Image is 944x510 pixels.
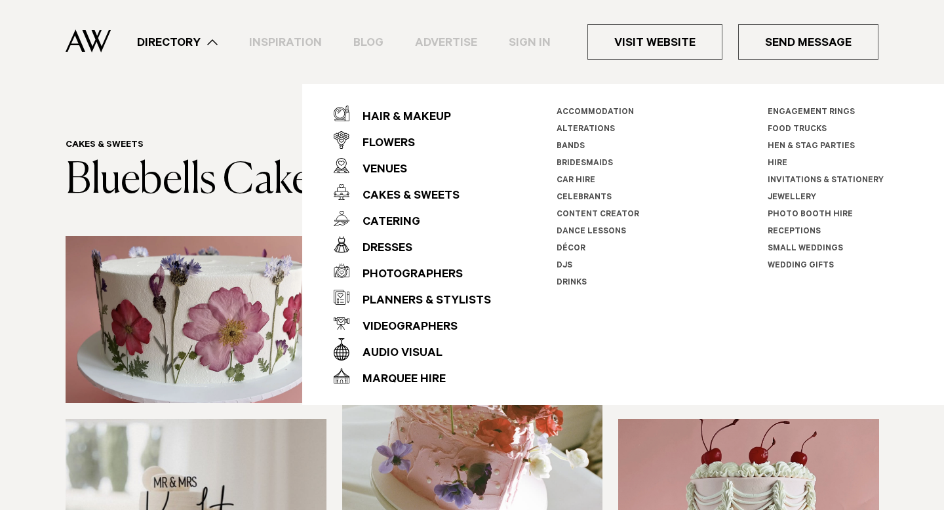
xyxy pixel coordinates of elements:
a: Celebrants [557,193,612,203]
a: Planners & Stylists [334,284,491,310]
a: Jewellery [768,193,816,203]
a: Photo Booth Hire [768,210,853,220]
a: Advertise [399,33,493,51]
a: Dresses [334,231,491,258]
a: Audio Visual [334,336,491,363]
a: Visit Website [587,24,722,60]
div: Venues [349,157,407,184]
img: Auckland Weddings Logo [66,29,111,52]
div: Flowers [349,131,415,157]
a: Catering [334,205,491,231]
a: Hen & Stag Parties [768,142,855,151]
a: Small Weddings [768,245,843,254]
a: Cakes & Sweets [66,140,144,151]
a: Videographers [334,310,491,336]
div: Dresses [349,236,412,262]
div: Catering [349,210,420,236]
a: Bluebells Cakery [66,160,344,202]
a: Wedding Gifts [768,262,834,271]
a: Drinks [557,279,587,288]
div: Planners & Stylists [349,288,491,315]
a: Accommodation [557,108,634,117]
a: Hire [768,159,787,168]
a: Cakes & Sweets [334,179,491,205]
div: Marquee Hire [349,367,446,393]
a: Receptions [768,227,821,237]
a: Hair & Makeup [334,100,491,127]
a: Invitations & Stationery [768,176,884,186]
a: Engagement Rings [768,108,855,117]
a: Décor [557,245,585,254]
a: Directory [121,33,233,51]
a: Send Message [738,24,878,60]
div: Hair & Makeup [349,105,451,131]
a: Marquee Hire [334,363,491,389]
a: Content Creator [557,210,639,220]
a: Bands [557,142,585,151]
div: Cakes & Sweets [349,184,460,210]
div: Videographers [349,315,458,341]
a: Food Trucks [768,125,827,134]
a: Photographers [334,258,491,284]
a: Car Hire [557,176,595,186]
a: Sign In [493,33,566,51]
a: Bridesmaids [557,159,613,168]
a: DJs [557,262,572,271]
div: Photographers [349,262,463,288]
a: Flowers [334,127,491,153]
a: Blog [338,33,399,51]
a: Dance Lessons [557,227,626,237]
a: Venues [334,153,491,179]
a: Inspiration [233,33,338,51]
a: Alterations [557,125,615,134]
div: Audio Visual [349,341,442,367]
